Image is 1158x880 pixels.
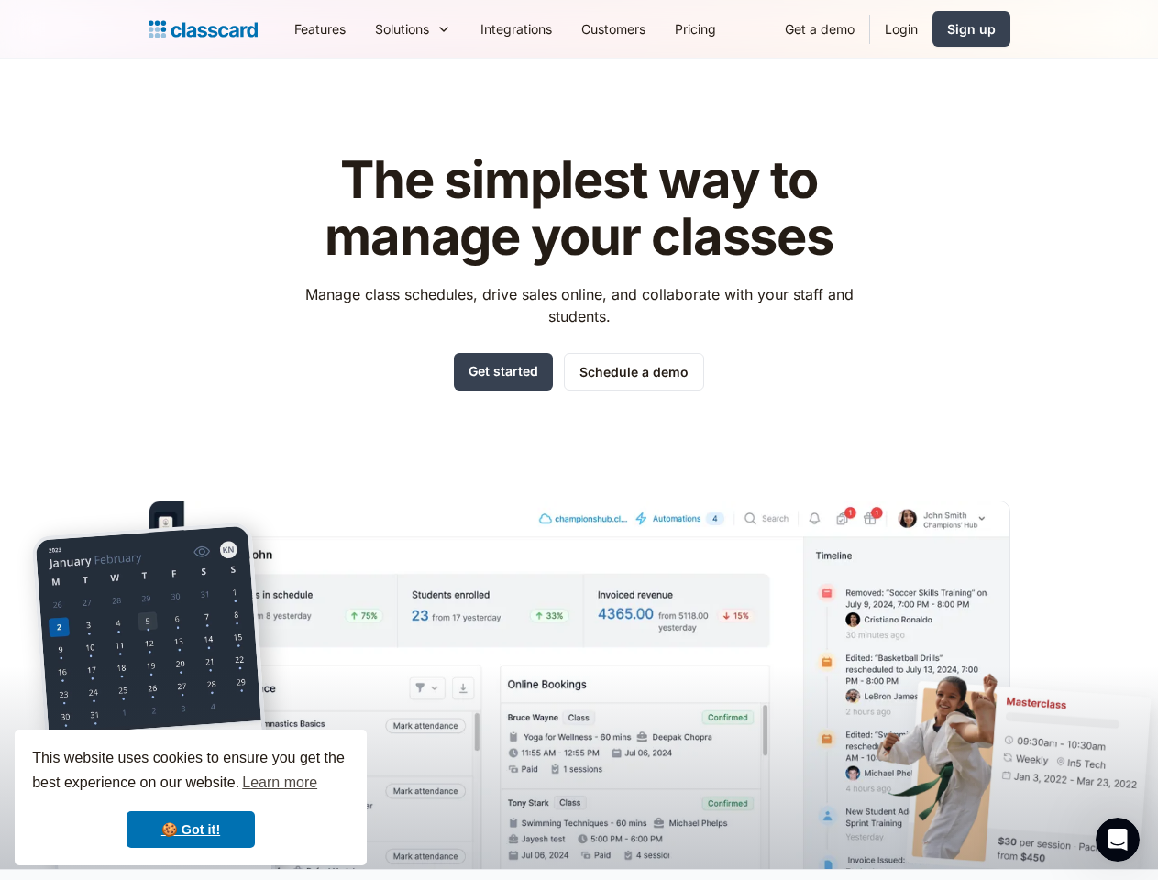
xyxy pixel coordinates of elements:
a: Get started [454,353,553,390]
a: Get a demo [770,8,869,49]
a: Customers [567,8,660,49]
a: dismiss cookie message [127,811,255,848]
div: Solutions [375,19,429,38]
a: learn more about cookies [239,769,320,797]
a: Integrations [466,8,567,49]
a: Features [280,8,360,49]
div: Solutions [360,8,466,49]
a: Schedule a demo [564,353,704,390]
p: Manage class schedules, drive sales online, and collaborate with your staff and students. [288,283,870,327]
a: Logo [149,16,258,42]
a: Sign up [932,11,1010,47]
a: Login [870,8,932,49]
h1: The simplest way to manage your classes [288,152,870,265]
div: cookieconsent [15,730,367,865]
div: Sign up [947,19,996,38]
iframe: Intercom live chat [1096,818,1140,862]
span: This website uses cookies to ensure you get the best experience on our website. [32,747,349,797]
a: Pricing [660,8,731,49]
